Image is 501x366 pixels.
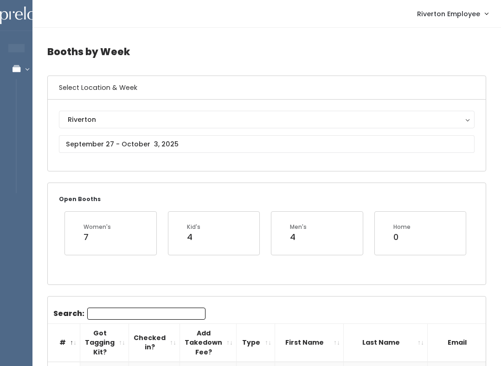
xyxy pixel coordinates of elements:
th: Got Tagging Kit?: activate to sort column ascending [80,323,129,362]
div: Men's [290,223,307,231]
div: 4 [187,231,200,243]
h6: Select Location & Week [48,76,486,100]
div: 7 [83,231,111,243]
th: Last Name: activate to sort column ascending [344,323,428,362]
th: Email: activate to sort column ascending [428,323,496,362]
th: Checked in?: activate to sort column ascending [129,323,180,362]
input: Search: [87,308,206,320]
th: Add Takedown Fee?: activate to sort column ascending [180,323,237,362]
div: Riverton [68,114,466,125]
th: First Name: activate to sort column ascending [275,323,344,362]
h4: Booths by Week [47,39,486,64]
div: 4 [290,231,307,243]
th: Type: activate to sort column ascending [237,323,275,362]
span: Riverton Employee [417,9,480,19]
button: Riverton [59,111,475,128]
small: Open Booths [59,195,101,203]
input: September 27 - October 3, 2025 [59,135,475,153]
div: 0 [393,231,411,243]
div: Women's [83,223,111,231]
div: Home [393,223,411,231]
div: Kid's [187,223,200,231]
th: #: activate to sort column descending [48,323,80,362]
label: Search: [53,308,206,320]
a: Riverton Employee [408,4,497,24]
